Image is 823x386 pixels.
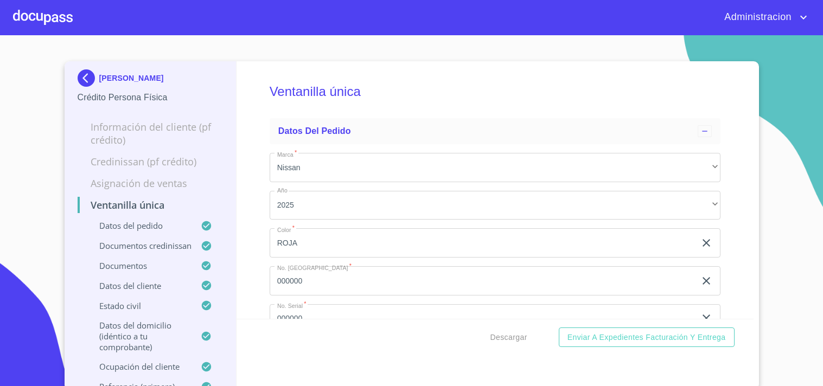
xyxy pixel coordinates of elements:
span: Datos del pedido [278,126,351,136]
p: Ocupación del Cliente [78,361,201,372]
div: [PERSON_NAME] [78,69,224,91]
p: Datos del cliente [78,280,201,291]
button: clear input [700,236,713,249]
p: Datos del domicilio (idéntico a tu comprobante) [78,320,201,352]
p: Documentos [78,260,201,271]
img: Docupass spot blue [78,69,99,87]
p: Ventanilla única [78,198,224,211]
button: clear input [700,274,713,287]
div: Datos del pedido [270,118,720,144]
button: clear input [700,312,713,325]
p: Crédito Persona Física [78,91,224,104]
button: Descargar [486,327,532,348]
span: Enviar a Expedientes Facturación y Entrega [567,331,726,344]
p: Credinissan (PF crédito) [78,155,224,168]
h5: Ventanilla única [270,69,720,114]
div: 2025 [270,191,720,220]
div: Nissan [270,153,720,182]
button: account of current user [716,9,810,26]
p: Información del cliente (PF crédito) [78,120,224,146]
button: Enviar a Expedientes Facturación y Entrega [559,327,735,348]
p: Documentos CrediNissan [78,240,201,251]
span: Administracion [716,9,797,26]
p: [PERSON_NAME] [99,74,164,82]
span: Descargar [490,331,527,344]
p: Asignación de Ventas [78,177,224,190]
p: Estado civil [78,300,201,311]
p: Datos del pedido [78,220,201,231]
